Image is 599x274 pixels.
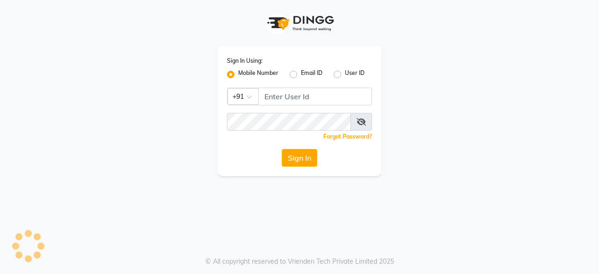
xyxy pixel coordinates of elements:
[258,88,372,105] input: Username
[262,9,337,37] img: logo1.svg
[227,57,263,65] label: Sign In Using:
[345,69,365,80] label: User ID
[301,69,322,80] label: Email ID
[238,69,278,80] label: Mobile Number
[323,133,372,140] a: Forgot Password?
[227,113,351,131] input: Username
[282,149,317,167] button: Sign In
